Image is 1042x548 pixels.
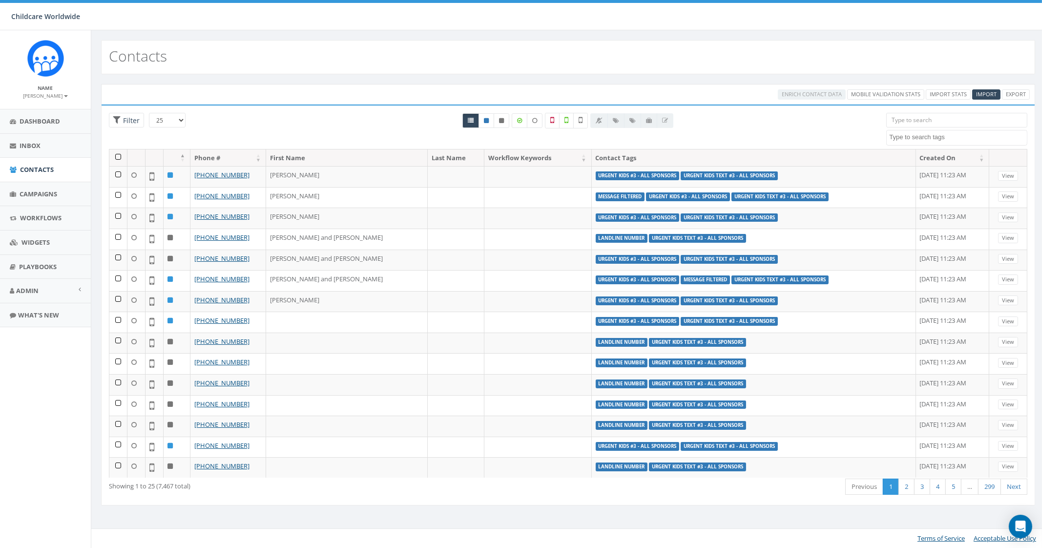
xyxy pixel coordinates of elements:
[731,192,829,201] label: Urgent Kids Text #3 - All Sponsors
[998,295,1018,306] a: View
[916,353,990,374] td: [DATE] 11:23 AM
[916,312,990,333] td: [DATE] 11:23 AM
[266,250,428,271] td: [PERSON_NAME] and [PERSON_NAME]
[847,89,924,100] a: Mobile Validation Stats
[1000,479,1027,495] a: Next
[23,92,68,99] small: [PERSON_NAME]
[596,255,680,264] label: Urgent Kids #3 - All Sponsors
[545,113,560,128] label: Not a Mobile
[479,113,494,128] a: Active
[194,462,250,470] a: [PHONE_NUMBER]
[596,442,680,451] label: Urgent Kids #3 - All Sponsors
[998,274,1018,285] a: View
[194,170,250,179] a: [PHONE_NUMBER]
[681,213,778,222] label: Urgent Kids Text #3 - All Sponsors
[972,89,1000,100] a: Import
[38,84,53,91] small: Name
[916,149,990,167] th: Created On: activate to sort column ascending
[194,274,250,283] a: [PHONE_NUMBER]
[916,333,990,354] td: [DATE] 11:23 AM
[998,254,1018,264] a: View
[916,187,990,208] td: [DATE] 11:23 AM
[926,89,971,100] a: Import Stats
[121,116,140,125] span: Filter
[20,213,62,222] span: Workflows
[20,190,57,198] span: Campaigns
[976,90,997,98] span: Import
[731,275,829,284] label: Urgent Kids Text #3 - All Sponsors
[845,479,883,495] a: Previous
[916,374,990,395] td: [DATE] 11:23 AM
[681,171,778,180] label: Urgent Kids Text #3 - All Sponsors
[596,421,648,430] label: landline number
[194,420,250,429] a: [PHONE_NUMBER]
[21,238,50,247] span: Widgets
[494,113,509,128] a: Opted Out
[998,400,1018,410] a: View
[20,117,60,126] span: Dashboard
[898,479,915,495] a: 2
[945,479,961,495] a: 5
[596,275,680,284] label: Urgent Kids #3 - All Sponsors
[596,317,680,326] label: Urgent Kids #3 - All Sponsors
[886,113,1027,127] input: Type to search
[194,379,250,387] a: [PHONE_NUMBER]
[649,234,746,243] label: Urgent Kids Text #3 - All Sponsors
[916,208,990,229] td: [DATE] 11:23 AM
[998,462,1018,472] a: View
[914,479,930,495] a: 3
[1002,89,1030,100] a: Export
[961,479,979,495] a: …
[190,149,266,167] th: Phone #: activate to sort column ascending
[649,400,746,409] label: Urgent Kids Text #3 - All Sponsors
[194,191,250,200] a: [PHONE_NUMBER]
[883,479,899,495] a: 1
[484,118,489,124] i: This phone number is subscribed and will receive texts.
[194,337,250,346] a: [PHONE_NUMBER]
[27,40,64,77] img: Rally_Corp_Icon.png
[916,437,990,458] td: [DATE] 11:23 AM
[596,379,648,388] label: landline number
[1009,515,1032,538] div: Open Intercom Messenger
[889,133,1026,142] textarea: Search
[194,316,250,325] a: [PHONE_NUMBER]
[20,165,54,174] span: Contacts
[681,317,778,326] label: Urgent Kids Text #3 - All Sponsors
[998,233,1018,243] a: View
[109,478,483,491] div: Showing 1 to 25 (7,467 total)
[266,149,428,167] th: First Name
[998,337,1018,347] a: View
[596,213,680,222] label: Urgent Kids #3 - All Sponsors
[998,358,1018,368] a: View
[527,113,542,128] label: Data not Enriched
[649,421,746,430] label: Urgent Kids Text #3 - All Sponsors
[266,187,428,208] td: [PERSON_NAME]
[998,420,1018,430] a: View
[109,113,144,128] span: Advance Filter
[930,479,946,495] a: 4
[194,233,250,242] a: [PHONE_NUMBER]
[596,338,648,347] label: landline number
[681,275,730,284] label: message filtered
[596,234,648,243] label: landline number
[19,262,57,271] span: Playbooks
[194,212,250,221] a: [PHONE_NUMBER]
[194,295,250,304] a: [PHONE_NUMBER]
[194,441,250,450] a: [PHONE_NUMBER]
[998,316,1018,327] a: View
[916,416,990,437] td: [DATE] 11:23 AM
[998,441,1018,451] a: View
[12,12,81,21] span: Childcare Worldwide
[596,296,680,305] label: Urgent Kids #3 - All Sponsors
[23,91,68,100] a: [PERSON_NAME]
[917,534,965,543] a: Terms of Service
[916,395,990,416] td: [DATE] 11:23 AM
[499,118,504,124] i: This phone number is unsubscribed and has opted-out of all texts.
[649,463,746,471] label: Urgent Kids Text #3 - All Sponsors
[462,113,479,128] a: All contacts
[998,171,1018,181] a: View
[974,534,1036,543] a: Acceptable Use Policy
[266,166,428,187] td: [PERSON_NAME]
[998,191,1018,202] a: View
[266,208,428,229] td: [PERSON_NAME]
